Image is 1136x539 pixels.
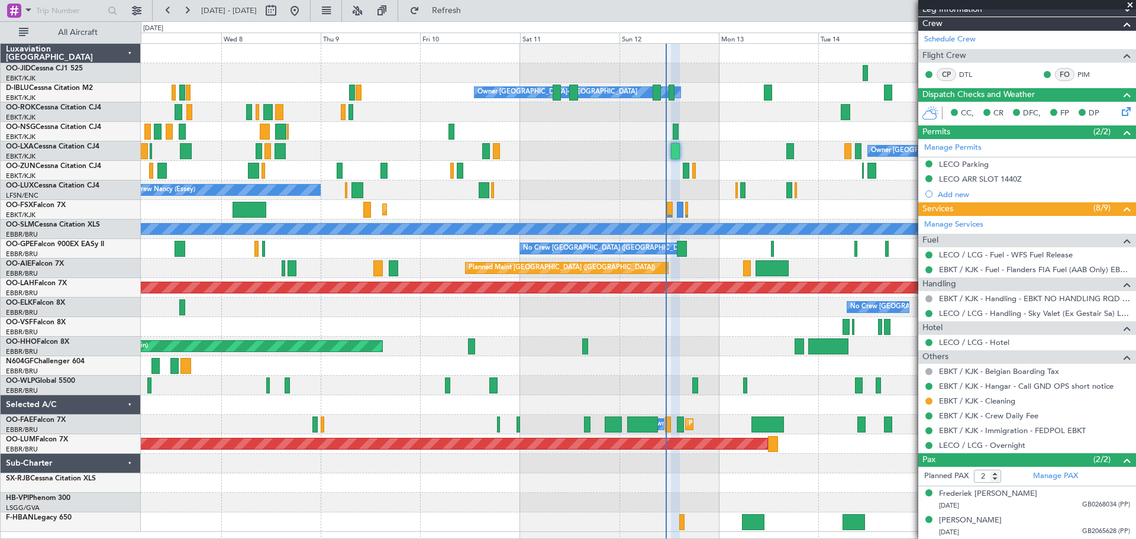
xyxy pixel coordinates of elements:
span: Others [922,350,948,364]
a: EBKT / KJK - Fuel - Flanders FIA Fuel (AAB Only) EBKT / KJK [939,264,1130,275]
div: FO [1055,68,1074,81]
div: Planned Maint Kortrijk-[GEOGRAPHIC_DATA] [386,201,524,218]
span: GB0268034 (PP) [1082,500,1130,510]
span: OO-AIE [6,260,31,267]
div: CP [937,68,956,81]
a: EBBR/BRU [6,367,38,376]
a: EBBR/BRU [6,230,38,239]
a: OO-NSGCessna Citation CJ4 [6,124,101,131]
a: OO-ELKFalcon 8X [6,299,65,306]
a: OO-ZUNCessna Citation CJ4 [6,163,101,170]
a: OO-VSFFalcon 8X [6,319,66,326]
span: N604GF [6,358,34,365]
a: EBBR/BRU [6,308,38,317]
a: D-IBLUCessna Citation M2 [6,85,93,92]
div: Fri 10 [420,33,519,43]
span: OO-FSX [6,202,33,209]
div: Add new [938,189,1130,199]
a: OO-GPEFalcon 900EX EASy II [6,241,104,248]
div: Mon 13 [719,33,818,43]
div: Owner [GEOGRAPHIC_DATA]-[GEOGRAPHIC_DATA] [871,142,1031,160]
a: PIM [1077,69,1104,80]
div: Tue 7 [122,33,221,43]
span: All Aircraft [31,28,125,37]
span: OO-LUM [6,436,35,443]
a: OO-HHOFalcon 8X [6,338,69,346]
a: EBKT / KJK - Crew Daily Fee [939,411,1038,421]
span: (2/2) [1093,453,1111,466]
span: CC, [961,108,974,120]
a: OO-LUMFalcon 7X [6,436,68,443]
span: DFC, [1023,108,1041,120]
a: EBKT / KJK - Cleaning [939,396,1015,406]
div: [PERSON_NAME] [939,515,1002,527]
a: SX-RJBCessna Citation XLS [6,475,96,482]
div: Frederiek [PERSON_NAME] [939,488,1037,500]
a: Manage Permits [924,142,982,154]
div: Tue 14 [818,33,918,43]
span: OO-ELK [6,299,33,306]
label: Planned PAX [924,470,969,482]
a: EBKT / KJK - Belgian Boarding Tax [939,366,1059,376]
div: Sun 12 [619,33,719,43]
span: D-IBLU [6,85,29,92]
span: OO-HHO [6,338,37,346]
div: No Crew Nancy (Essey) [125,181,195,199]
div: [DATE] [143,24,163,34]
a: Manage Services [924,219,983,231]
span: OO-SLM [6,221,34,228]
span: Crew [922,17,943,31]
a: EBBR/BRU [6,347,38,356]
a: LECO / LCG - Handling - Sky Valet (Ex Gestair Sa) LECO / LCG [939,308,1130,318]
div: Planned Maint Melsbroek Air Base [689,415,792,433]
a: OO-FSXFalcon 7X [6,202,66,209]
a: EBBR/BRU [6,250,38,259]
span: (8/9) [1093,202,1111,214]
div: No Crew [GEOGRAPHIC_DATA] ([GEOGRAPHIC_DATA] National) [850,298,1048,316]
a: LFSN/ENC [6,191,38,200]
a: OO-SLMCessna Citation XLS [6,221,100,228]
div: Planned Maint [GEOGRAPHIC_DATA] ([GEOGRAPHIC_DATA]) [469,259,655,277]
a: EBKT/KJK [6,152,35,161]
a: LECO / LCG - Overnight [939,440,1025,450]
span: [DATE] - [DATE] [201,5,257,16]
div: Owner [GEOGRAPHIC_DATA]-[GEOGRAPHIC_DATA] [477,83,637,101]
span: Fuel [922,234,938,247]
a: Manage PAX [1033,470,1078,482]
div: Wed 8 [221,33,321,43]
a: LECO / LCG - Fuel - WFS Fuel Release [939,250,1073,260]
span: OO-WLP [6,377,35,385]
a: EBBR/BRU [6,386,38,395]
button: All Aircraft [13,23,128,42]
a: EBKT / KJK - Hangar - Call GND OPS short notice [939,381,1114,391]
span: OO-LUX [6,182,34,189]
span: OO-ROK [6,104,35,111]
span: OO-JID [6,65,31,72]
a: OO-LUXCessna Citation CJ4 [6,182,99,189]
span: DP [1089,108,1099,120]
span: FP [1060,108,1069,120]
a: Schedule Crew [924,34,976,46]
a: EBKT / KJK - Immigration - FEDPOL EBKT [939,425,1086,435]
span: (2/2) [1093,125,1111,138]
a: OO-ROKCessna Citation CJ4 [6,104,101,111]
span: OO-FAE [6,417,33,424]
span: Services [922,202,953,216]
a: EBBR/BRU [6,425,38,434]
a: EBBR/BRU [6,289,38,298]
span: Leg Information [922,3,982,17]
span: Pax [922,453,935,467]
a: OO-JIDCessna CJ1 525 [6,65,83,72]
span: SX-RJB [6,475,30,482]
a: EBKT/KJK [6,211,35,220]
a: EBKT/KJK [6,113,35,122]
span: HB-VPI [6,495,29,502]
a: EBBR/BRU [6,328,38,337]
a: DTL [959,69,986,80]
a: LECO / LCG - Hotel [939,337,1009,347]
span: Refresh [422,7,472,15]
span: OO-NSG [6,124,35,131]
span: Handling [922,277,956,291]
a: N604GFChallenger 604 [6,358,85,365]
a: F-HBANLegacy 650 [6,514,72,521]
